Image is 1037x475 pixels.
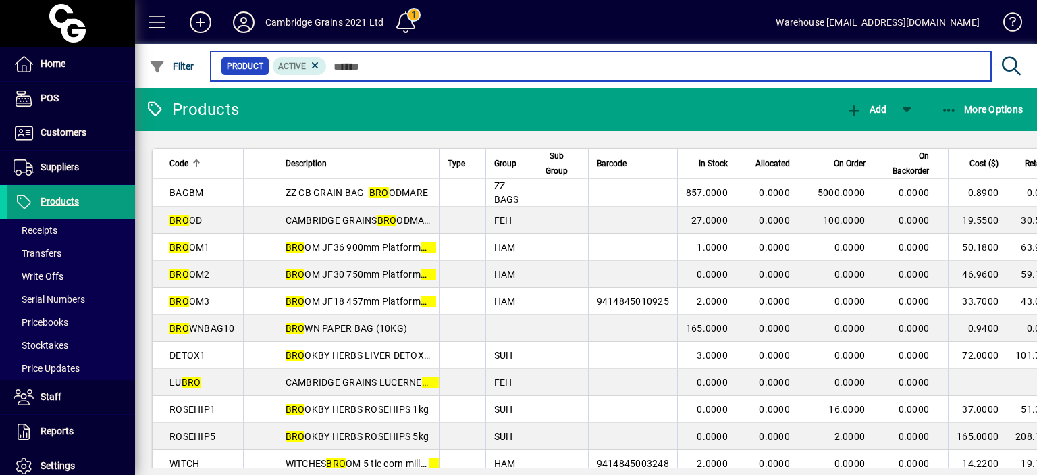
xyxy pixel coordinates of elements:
a: Customers [7,116,135,150]
span: 0.0000 [759,431,790,442]
div: Cambridge Grains 2021 Ltd [265,11,383,33]
span: Product [227,59,263,73]
span: 2.0000 [697,296,728,307]
span: 0.0000 [759,404,790,415]
span: 0.0000 [697,269,728,280]
span: 0.0000 [899,404,930,415]
div: In Stock [686,156,740,171]
em: BRO [286,269,305,280]
span: 9414845010925 [597,296,669,307]
span: OD [169,215,202,226]
span: SUH [494,350,513,361]
span: WNBAG10 [169,323,235,334]
span: Products [41,196,79,207]
span: 0.0000 [899,242,930,253]
span: Customers [41,127,86,138]
span: 0.0000 [697,377,728,388]
span: 0.0000 [759,215,790,226]
span: ZZ BAGS [494,180,519,205]
span: Add [846,104,886,115]
span: 0.0000 [759,350,790,361]
button: Filter [146,54,198,78]
span: 3.0000 [697,350,728,361]
a: Receipts [7,219,135,242]
span: 0.0000 [834,323,866,334]
div: Barcode [597,156,669,171]
span: DETOX1 [169,350,206,361]
span: Code [169,156,188,171]
span: 0.0000 [759,242,790,253]
em: BRO [286,296,305,307]
span: More Options [941,104,1023,115]
span: Receipts [14,225,57,236]
a: POS [7,82,135,116]
em: BRO [422,377,442,388]
div: Type [448,156,477,171]
em: BRO [286,323,305,334]
span: 0.0000 [899,458,930,469]
span: Stocktakes [14,340,68,351]
a: Serial Numbers [7,288,135,311]
span: 0.0000 [834,350,866,361]
span: 0.0000 [759,269,790,280]
div: Code [169,156,235,171]
em: BRO [377,215,397,226]
span: 0.0000 [697,431,728,442]
span: POS [41,93,59,103]
span: 0.0000 [899,296,930,307]
mat-chip: Activation Status: Active [273,57,327,75]
span: Home [41,58,65,69]
span: 0.0000 [697,404,728,415]
a: Staff [7,380,135,414]
span: Sub Group [546,149,568,178]
span: SUH [494,404,513,415]
span: 0.0000 [759,187,790,198]
span: 0.0000 [899,269,930,280]
span: 27.0000 [691,215,728,226]
span: Serial Numbers [14,294,85,305]
em: BRO [169,296,189,307]
span: Price Updates [14,363,80,374]
div: Products [145,99,239,120]
span: 0.0000 [834,377,866,388]
span: 0.0000 [899,215,930,226]
span: Reports [41,426,74,436]
span: Group [494,156,516,171]
span: FEH [494,215,512,226]
em: BRO [286,431,305,442]
div: Warehouse [EMAIL_ADDRESS][DOMAIN_NAME] [776,11,980,33]
a: Price Updates [7,357,135,380]
span: On Backorder [893,149,929,178]
em: BRO [326,458,346,469]
em: Bro [421,296,436,307]
em: BRO [286,350,305,361]
span: CAMBRIDGE GRAINS LUCERNE LL - 20kg [286,377,481,388]
span: Cost ($) [969,156,999,171]
a: Write Offs [7,265,135,288]
a: Suppliers [7,151,135,184]
span: 2.0000 [834,431,866,442]
span: Allocated [755,156,790,171]
span: OM3 [169,296,210,307]
span: OM2 [169,269,210,280]
span: ROSEHIP1 [169,404,215,415]
div: On Order [818,156,877,171]
span: Barcode [597,156,627,171]
em: BRO [169,242,189,253]
span: 1.0000 [697,242,728,253]
a: Reports [7,415,135,449]
span: Filter [149,61,194,72]
em: BRO [182,377,201,388]
span: 165.0000 [686,323,728,334]
span: Type [448,156,465,171]
td: 0.8900 [948,179,1007,207]
span: 16.0000 [828,404,865,415]
a: Transfers [7,242,135,265]
span: 0.0000 [759,377,790,388]
span: SUH [494,431,513,442]
button: Add [843,97,890,122]
span: 0.0000 [834,296,866,307]
em: BRO [169,269,189,280]
span: HAM [494,296,516,307]
td: 50.1800 [948,234,1007,261]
